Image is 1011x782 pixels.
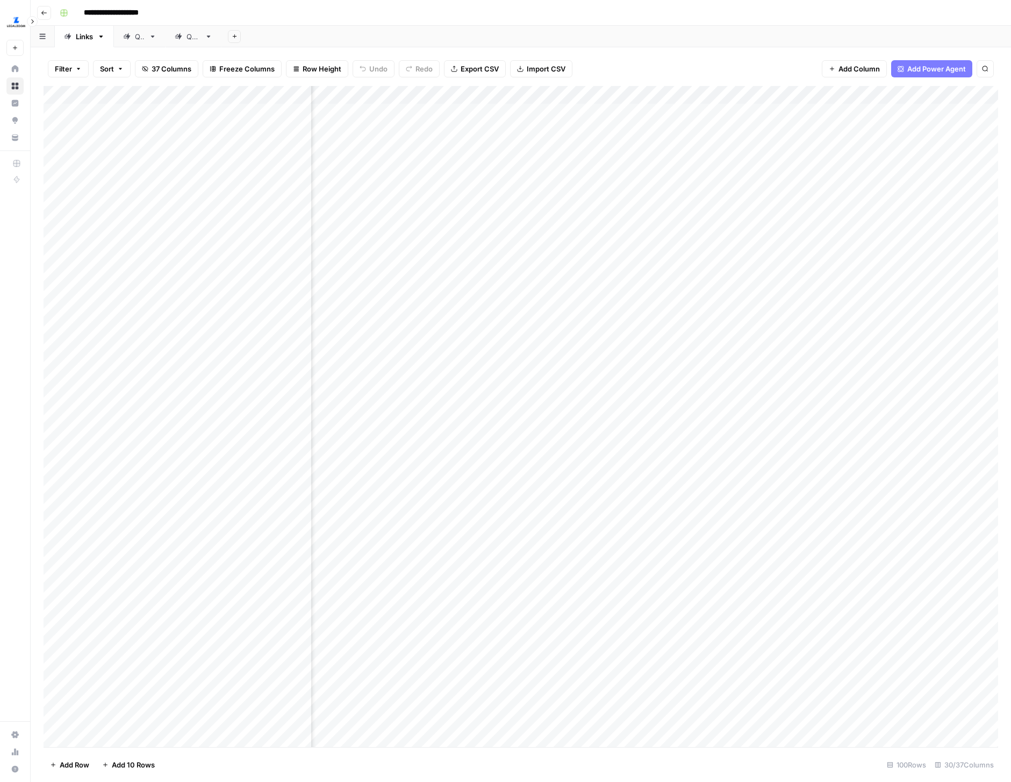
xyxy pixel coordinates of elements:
[76,31,93,42] div: Links
[6,9,24,35] button: Workspace: LegalZoom
[203,60,282,77] button: Freeze Columns
[55,26,114,47] a: Links
[135,31,145,42] div: QA
[166,26,221,47] a: QA2
[891,60,972,77] button: Add Power Agent
[444,60,506,77] button: Export CSV
[461,63,499,74] span: Export CSV
[399,60,440,77] button: Redo
[303,63,341,74] span: Row Height
[822,60,887,77] button: Add Column
[6,77,24,95] a: Browse
[6,112,24,129] a: Opportunities
[6,60,24,77] a: Home
[100,63,114,74] span: Sort
[527,63,565,74] span: Import CSV
[60,759,89,770] span: Add Row
[48,60,89,77] button: Filter
[135,60,198,77] button: 37 Columns
[6,761,24,778] button: Help + Support
[415,63,433,74] span: Redo
[44,756,96,773] button: Add Row
[883,756,930,773] div: 100 Rows
[286,60,348,77] button: Row Height
[6,129,24,146] a: Your Data
[369,63,388,74] span: Undo
[55,63,72,74] span: Filter
[353,60,395,77] button: Undo
[6,12,26,32] img: LegalZoom Logo
[930,756,998,773] div: 30/37 Columns
[510,60,572,77] button: Import CSV
[187,31,200,42] div: QA2
[152,63,191,74] span: 37 Columns
[838,63,880,74] span: Add Column
[6,95,24,112] a: Insights
[6,743,24,761] a: Usage
[112,759,155,770] span: Add 10 Rows
[114,26,166,47] a: QA
[96,756,161,773] button: Add 10 Rows
[907,63,966,74] span: Add Power Agent
[93,60,131,77] button: Sort
[6,726,24,743] a: Settings
[219,63,275,74] span: Freeze Columns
